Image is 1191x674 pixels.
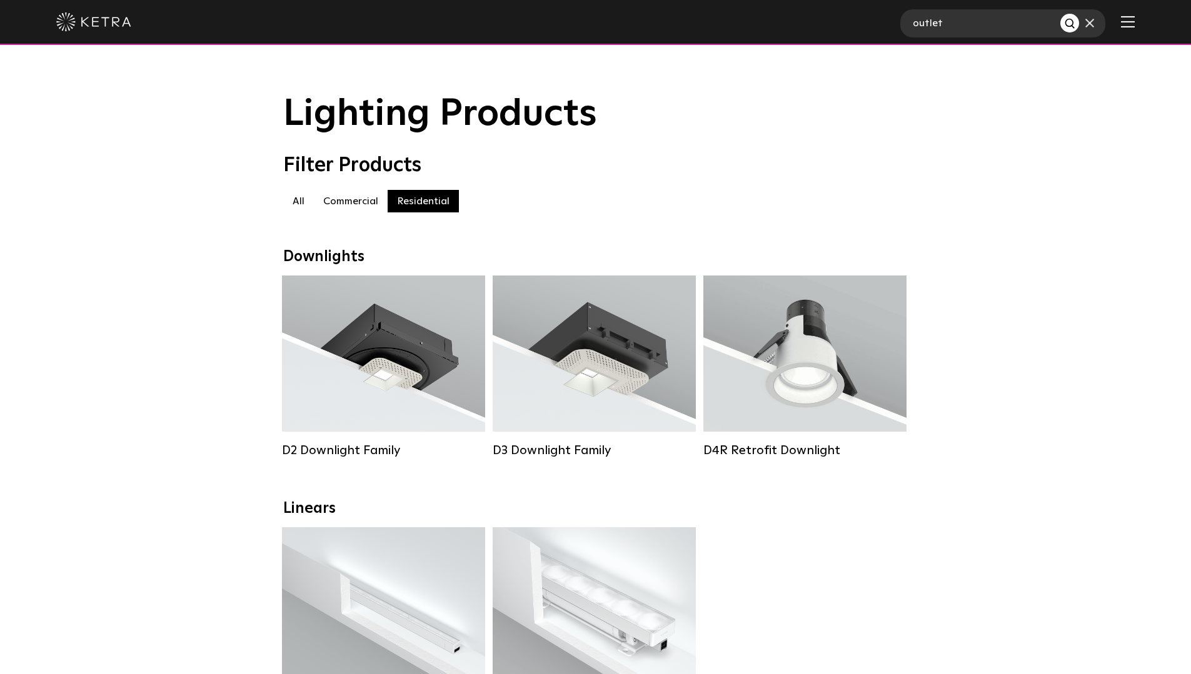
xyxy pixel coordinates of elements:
[1085,19,1094,27] img: close search form
[493,275,696,458] a: D3 Downlight Family Lumen Output:700 / 900 / 1100Colors:White / Black / Silver / Bronze / Paintab...
[56,12,131,31] img: ketra-logo-2019-white
[283,248,908,266] div: Downlights
[493,443,696,458] div: D3 Downlight Family
[282,275,485,458] a: D2 Downlight Family Lumen Output:1200Colors:White / Black / Gloss Black / Silver / Bronze / Silve...
[388,190,459,212] label: Residential
[1064,17,1077,31] img: search button
[283,190,314,212] label: All
[703,443,907,458] div: D4R Retrofit Downlight
[314,190,388,212] label: Commercial
[1060,14,1079,32] button: Search
[283,96,597,133] span: Lighting Products
[283,154,908,177] div: Filter Products
[1121,16,1135,27] img: Hamburger%20Nav.svg
[703,275,907,458] a: D4R Retrofit Downlight Lumen Output:800Colors:White / BlackBeam Angles:15° / 25° / 40° / 60°Watta...
[282,443,485,458] div: D2 Downlight Family
[283,500,908,518] div: Linears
